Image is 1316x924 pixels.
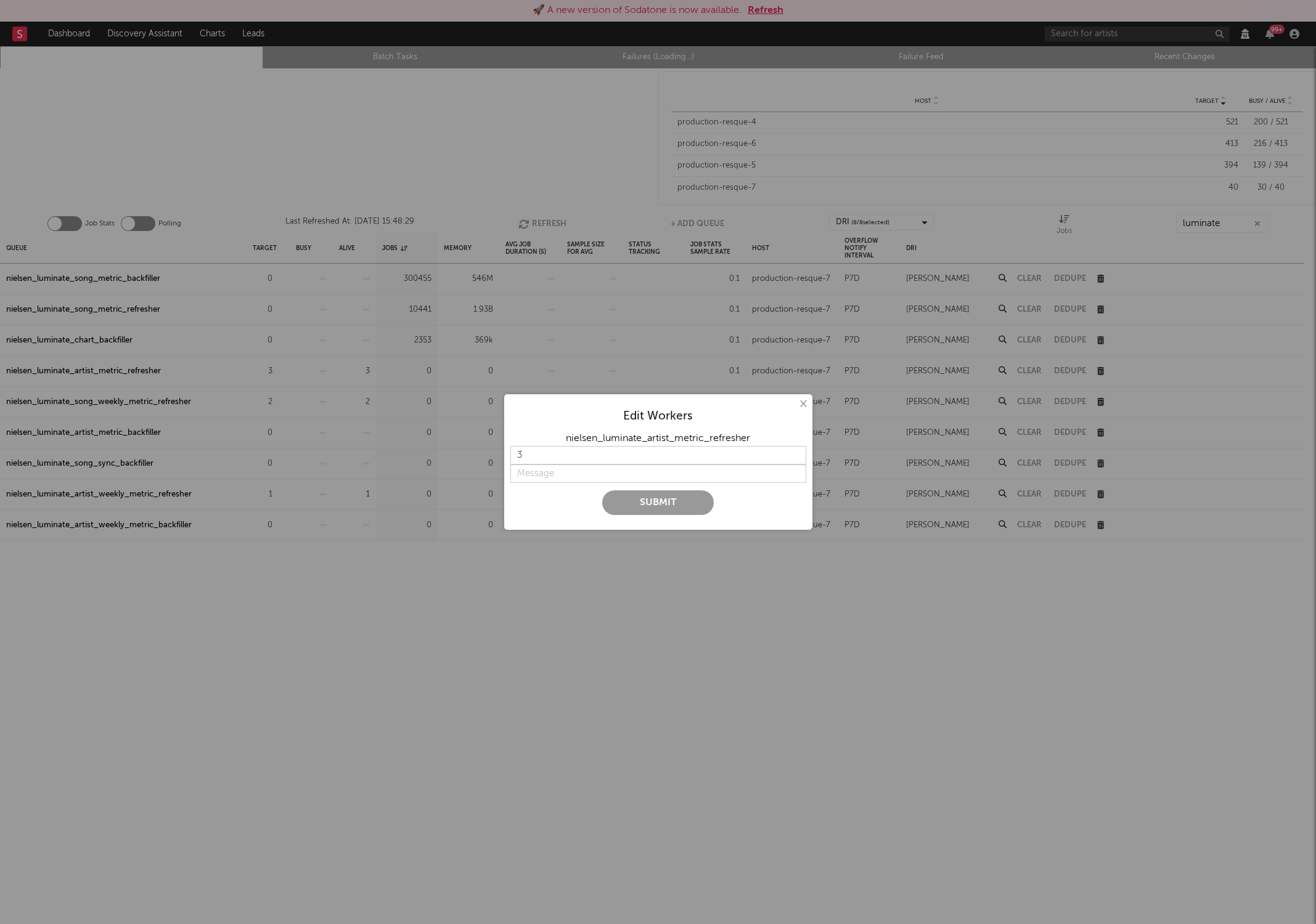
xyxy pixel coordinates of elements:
input: Target [510,446,806,464]
div: Edit Workers [510,409,806,424]
button: Submit [602,490,714,515]
button: × [796,397,809,411]
input: Message [510,464,806,483]
div: nielsen_luminate_artist_metric_refresher [510,431,806,446]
